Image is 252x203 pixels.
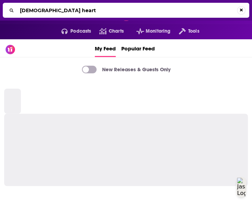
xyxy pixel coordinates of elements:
[53,26,91,37] button: open menu
[82,66,170,73] a: New Releases & Guests Only
[91,26,123,37] a: Charts
[95,39,116,57] a: My Feed
[95,41,116,56] span: My Feed
[3,3,249,18] div: Search...
[70,26,91,36] span: Podcasts
[146,26,170,36] span: Monitoring
[188,26,199,36] span: Tools
[109,26,124,36] span: Charts
[121,39,155,57] a: Popular Feed
[17,5,237,16] input: Search...
[170,26,199,37] button: open menu
[121,41,155,56] span: Popular Feed
[128,26,170,37] button: open menu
